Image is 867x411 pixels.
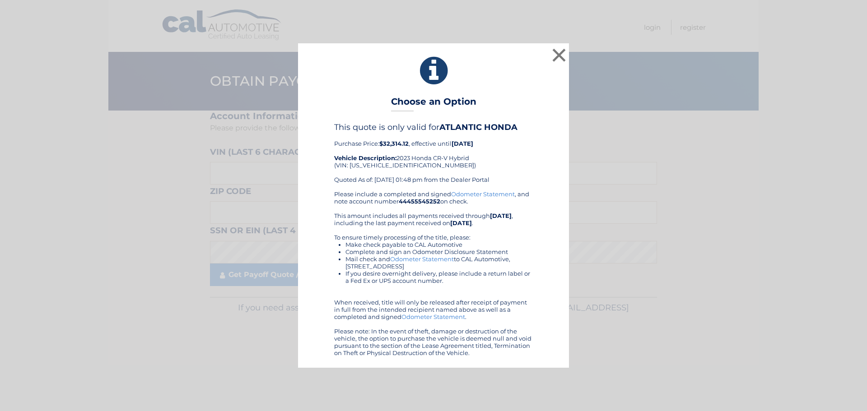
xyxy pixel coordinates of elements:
[451,190,515,198] a: Odometer Statement
[550,46,568,64] button: ×
[345,270,533,284] li: If you desire overnight delivery, please include a return label or a Fed Ex or UPS account number.
[452,140,473,147] b: [DATE]
[345,241,533,248] li: Make check payable to CAL Automotive
[345,248,533,255] li: Complete and sign an Odometer Disclosure Statement
[334,122,533,132] h4: This quote is only valid for
[334,190,533,356] div: Please include a completed and signed , and note account number on check. This amount includes al...
[450,219,472,226] b: [DATE]
[391,96,476,112] h3: Choose an Option
[334,154,396,162] strong: Vehicle Description:
[439,122,517,132] b: ATLANTIC HONDA
[401,313,465,320] a: Odometer Statement
[334,122,533,190] div: Purchase Price: , effective until 2023 Honda CR-V Hybrid (VIN: [US_VEHICLE_IDENTIFICATION_NUMBER]...
[345,255,533,270] li: Mail check and to CAL Automotive, [STREET_ADDRESS]
[379,140,409,147] b: $32,314.12
[490,212,512,219] b: [DATE]
[390,255,454,263] a: Odometer Statement
[399,198,440,205] b: 44455545252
